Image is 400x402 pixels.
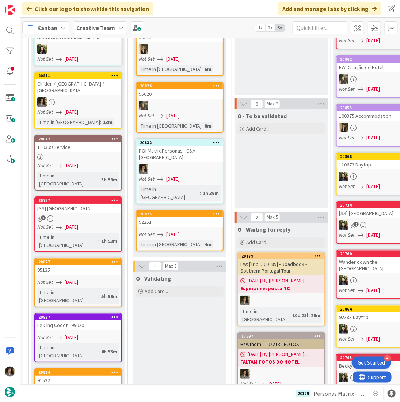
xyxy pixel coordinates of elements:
[35,136,121,142] div: 20842
[313,389,365,398] span: Personas Matrix - Definir Locations [GEOGRAPHIC_DATA]
[366,384,380,391] span: [DATE]
[203,240,213,248] div: 4m
[35,142,121,152] div: 110399 Service
[98,347,99,356] span: :
[238,333,324,339] div: 17697
[366,37,380,44] span: [DATE]
[35,136,121,152] div: 20842110399 Service
[165,264,176,268] div: Max 3
[339,335,355,342] i: Not Set
[37,172,98,188] div: Time in [GEOGRAPHIC_DATA]
[35,376,121,385] div: 91532
[37,223,53,230] i: Not Set
[139,56,155,62] i: Not Set
[139,112,155,119] i: Not Set
[35,204,121,213] div: [SS] [GEOGRAPHIC_DATA]
[200,189,201,197] span: :
[22,2,153,15] div: Click our logo to show/hide this navigation
[366,335,380,343] span: [DATE]
[101,118,114,126] div: 13m
[237,226,290,233] span: O - Waiting for reply
[251,213,263,222] span: 2
[339,384,355,391] i: Not Set
[265,24,275,31] span: 2x
[139,164,148,174] img: MS
[15,1,33,10] span: Support
[34,25,122,66] a: Alterações Rental Car ManualBCNot Set[DATE]
[166,230,180,238] span: [DATE]
[37,56,53,62] i: Not Set
[99,347,119,356] div: 4h 53m
[65,223,78,231] span: [DATE]
[35,72,121,95] div: 20871Clifden / [GEOGRAPHIC_DATA] / [GEOGRAPHIC_DATA]
[248,350,308,358] span: [DATE] By [PERSON_NAME]...
[37,288,98,304] div: Time in [GEOGRAPHIC_DATA]
[240,296,250,305] img: MS
[140,83,223,89] div: 20826
[37,233,98,249] div: Time in [GEOGRAPHIC_DATA]
[38,370,121,375] div: 20824
[35,197,121,213] div: 20737[SS] [GEOGRAPHIC_DATA]
[238,333,324,349] div: 17697Hawthorn - 107213 - FOTOS
[65,55,78,63] span: [DATE]
[35,320,121,330] div: Le Cinq Codet - 95020
[35,314,121,330] div: 20837Le Cinq Codet - 95020
[240,307,289,323] div: Time in [GEOGRAPHIC_DATA]
[99,237,119,245] div: 1h 53m
[238,339,324,349] div: Hawthorn - 107213 - FOTOS
[35,259,121,265] div: 20827
[137,211,223,227] div: 2082592251
[140,211,223,217] div: 20825
[35,314,121,320] div: 20837
[241,253,324,259] div: 20179
[293,21,347,34] input: Quick Filter...
[37,343,98,360] div: Time in [GEOGRAPHIC_DATA]
[65,278,78,286] span: [DATE]
[34,196,122,252] a: 20737[SS] [GEOGRAPHIC_DATA]Not Set[DATE]Time in [GEOGRAPHIC_DATA]:1h 53m
[203,122,213,130] div: 8m
[139,65,202,73] div: Time in [GEOGRAPHIC_DATA]
[339,37,355,44] i: Not Set
[35,265,121,275] div: 95135
[139,185,200,201] div: Time in [GEOGRAPHIC_DATA]
[366,85,380,93] span: [DATE]
[339,172,348,181] img: BC
[35,44,121,54] div: BC
[238,369,324,379] div: MS
[240,380,256,387] i: Not Set
[34,258,122,307] a: 2082795135Not Set[DATE]Time in [GEOGRAPHIC_DATA]:5h 58m
[35,197,121,204] div: 20737
[166,55,180,63] span: [DATE]
[38,136,121,142] div: 20842
[140,140,223,145] div: 20832
[278,2,381,15] div: Add and manage tabs by clicking
[202,240,203,248] span: :
[136,82,224,133] a: 2082695020IGNot Set[DATE]Time in [GEOGRAPHIC_DATA]:8m
[354,222,359,227] span: 7
[237,252,325,326] a: 20179FW: [TripID:60185] - Roadbook - Southern Portugal Tour[DATE] By [PERSON_NAME]...Esperar resp...
[366,231,380,239] span: [DATE]
[137,211,223,217] div: 20825
[37,334,53,341] i: Not Set
[37,162,53,169] i: Not Set
[203,65,213,73] div: 6m
[37,109,53,115] i: Not Set
[41,215,46,220] span: 9
[166,112,180,120] span: [DATE]
[34,135,122,191] a: 20842110399 ServiceNot Set[DATE]Time in [GEOGRAPHIC_DATA]:3h 58m
[5,5,15,15] img: Visit kanbanzone.com
[38,259,121,264] div: 20827
[339,183,355,189] i: Not Set
[65,108,78,116] span: [DATE]
[38,73,121,78] div: 20871
[241,334,324,339] div: 17697
[296,390,311,397] div: 20129
[137,164,223,174] div: MS
[137,139,223,146] div: 20832
[137,83,223,99] div: 2082695020
[38,315,121,320] div: 20837
[136,25,224,76] a: 98012SPNot Set[DATE]Time in [GEOGRAPHIC_DATA]:6m
[139,44,148,54] img: SP
[290,311,322,319] div: 10d 23h 29m
[240,358,322,365] b: FALTAM FOTOS DO HOTEL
